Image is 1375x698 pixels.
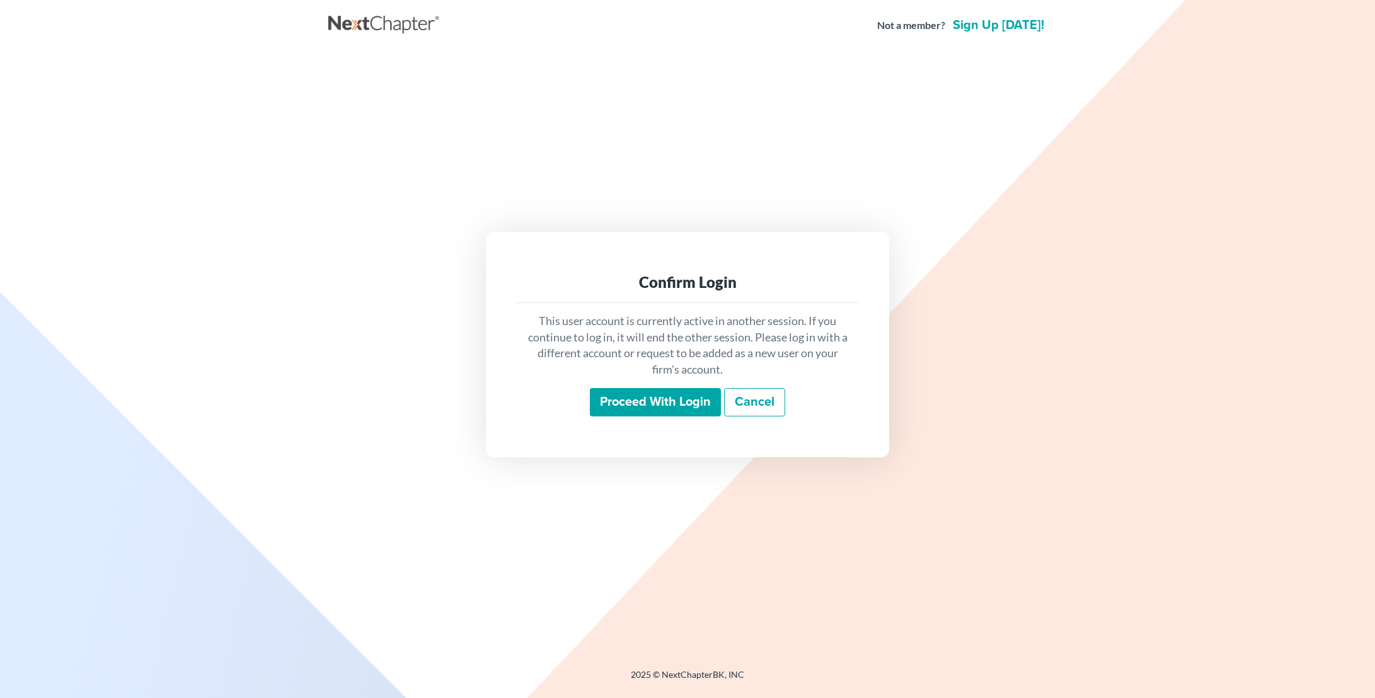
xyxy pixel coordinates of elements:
div: Confirm Login [526,272,849,292]
p: This user account is currently active in another session. If you continue to log in, it will end ... [526,313,849,378]
a: Cancel [724,388,785,417]
a: Sign up [DATE]! [950,19,1047,31]
div: 2025 © NextChapterBK, INC [328,668,1047,691]
strong: Not a member? [877,18,945,33]
input: Proceed with login [590,388,721,417]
